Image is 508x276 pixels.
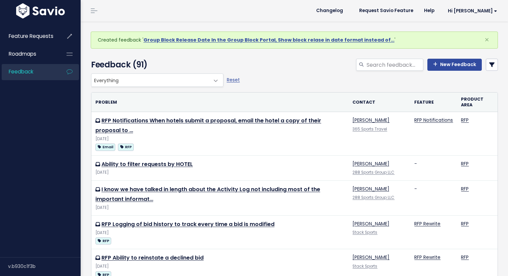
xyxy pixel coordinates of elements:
[461,185,469,192] a: RFP
[95,144,115,151] span: Email
[478,32,496,48] button: Close
[95,169,344,176] div: [DATE]
[414,117,453,123] a: RFP Notifications
[414,254,440,261] a: RFP Rewrite
[91,32,498,49] div: Created feedback ' '
[95,135,344,143] div: [DATE]
[352,185,389,192] a: [PERSON_NAME]
[91,73,223,87] span: Everything
[352,230,377,235] a: Stack Sports
[427,59,482,71] a: New Feedback
[461,117,469,123] a: RFP
[95,237,111,244] span: RFP
[95,263,344,270] div: [DATE]
[410,93,457,112] th: Feature
[352,126,387,132] a: 365 Sports Travel
[419,6,440,16] a: Help
[352,220,389,227] a: [PERSON_NAME]
[354,6,419,16] a: Request Savio Feature
[101,160,193,168] a: Ability to filter requests by HOTEL
[95,185,320,203] a: I know we have talked in length about the Activity Log not including most of the important informat…
[2,29,56,44] a: Feature Requests
[101,220,274,228] a: RFP Logging of bid history to track every time a bid is modified
[410,155,457,180] td: -
[227,76,240,83] a: Reset
[352,160,389,167] a: [PERSON_NAME]
[440,6,503,16] a: Hi [PERSON_NAME]
[9,50,36,57] span: Roadmaps
[461,160,469,167] a: RFP
[457,93,498,112] th: Product Area
[118,144,134,151] span: RFP
[8,258,81,275] div: v.b930c1f3b
[348,93,410,112] th: Contact
[91,59,220,71] h4: Feedback (91)
[461,254,469,261] a: RFP
[366,59,423,71] input: Search feedback...
[14,3,67,18] img: logo-white.9d6f32f41409.svg
[461,220,469,227] a: RFP
[101,254,204,262] a: RFP Ability to reinstate a declined bid
[91,93,348,112] th: Problem
[484,34,489,45] span: ×
[2,64,56,79] a: Feedback
[95,204,344,211] div: [DATE]
[118,143,134,151] a: RFP
[316,8,343,13] span: Changelog
[2,46,56,62] a: Roadmaps
[352,195,394,200] a: 288 Sports Group LLC
[95,143,115,151] a: Email
[95,229,344,236] div: [DATE]
[91,74,210,87] span: Everything
[95,117,321,134] a: RFP Notifications When hotels submit a proposal, email the hotel a copy of their proposal to …
[448,8,497,13] span: Hi [PERSON_NAME]
[95,236,111,245] a: RFP
[414,220,440,227] a: RFP Rewrite
[9,33,53,40] span: Feature Requests
[352,254,389,261] a: [PERSON_NAME]
[9,68,33,75] span: Feedback
[143,37,394,43] a: Group Block Release Date In the Group Block Portal, Show block relase in date format instead of…
[352,170,394,175] a: 288 Sports Group LLC
[352,117,389,123] a: [PERSON_NAME]
[410,181,457,216] td: -
[352,264,377,269] a: Stack Sports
